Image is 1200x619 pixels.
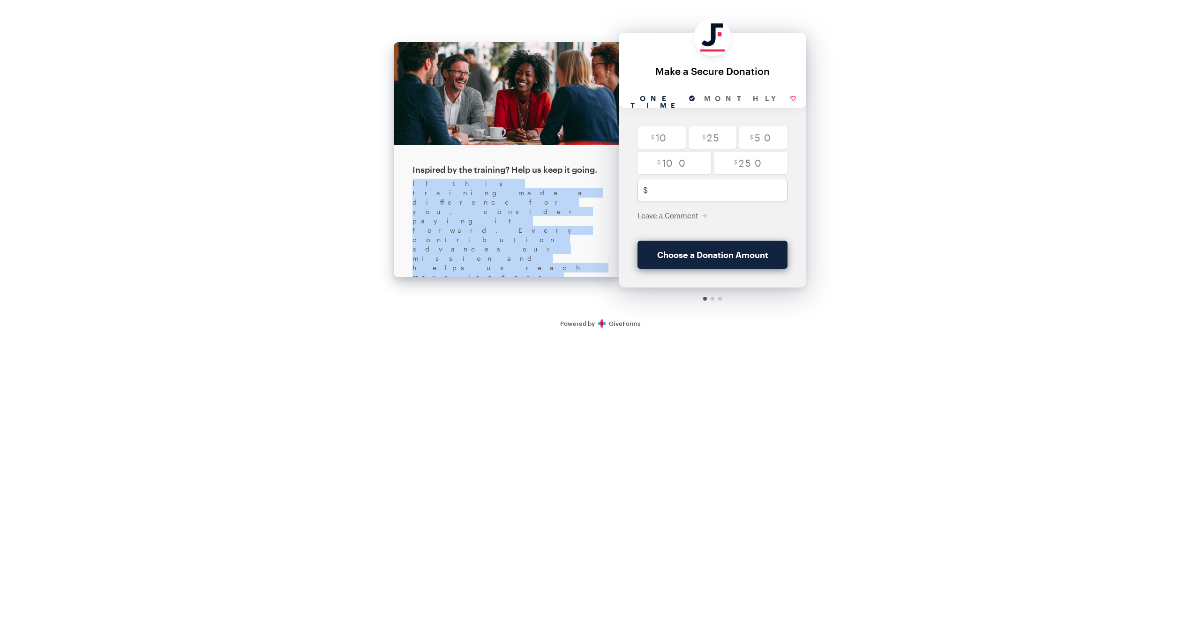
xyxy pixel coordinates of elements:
[637,211,707,220] button: Leave a Comment
[560,320,640,327] a: Secure DonationsPowered byGiveForms
[637,211,698,220] span: Leave a Comment
[412,164,600,175] div: Inspired by the training? Help us keep it going.
[394,42,619,145] img: image_15.png
[637,241,787,269] button: Choose a Donation Amount
[628,66,797,76] div: Make a Secure Donation
[412,179,600,404] div: If this training made a difference for you, consider paying it forward. Every contribution advanc...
